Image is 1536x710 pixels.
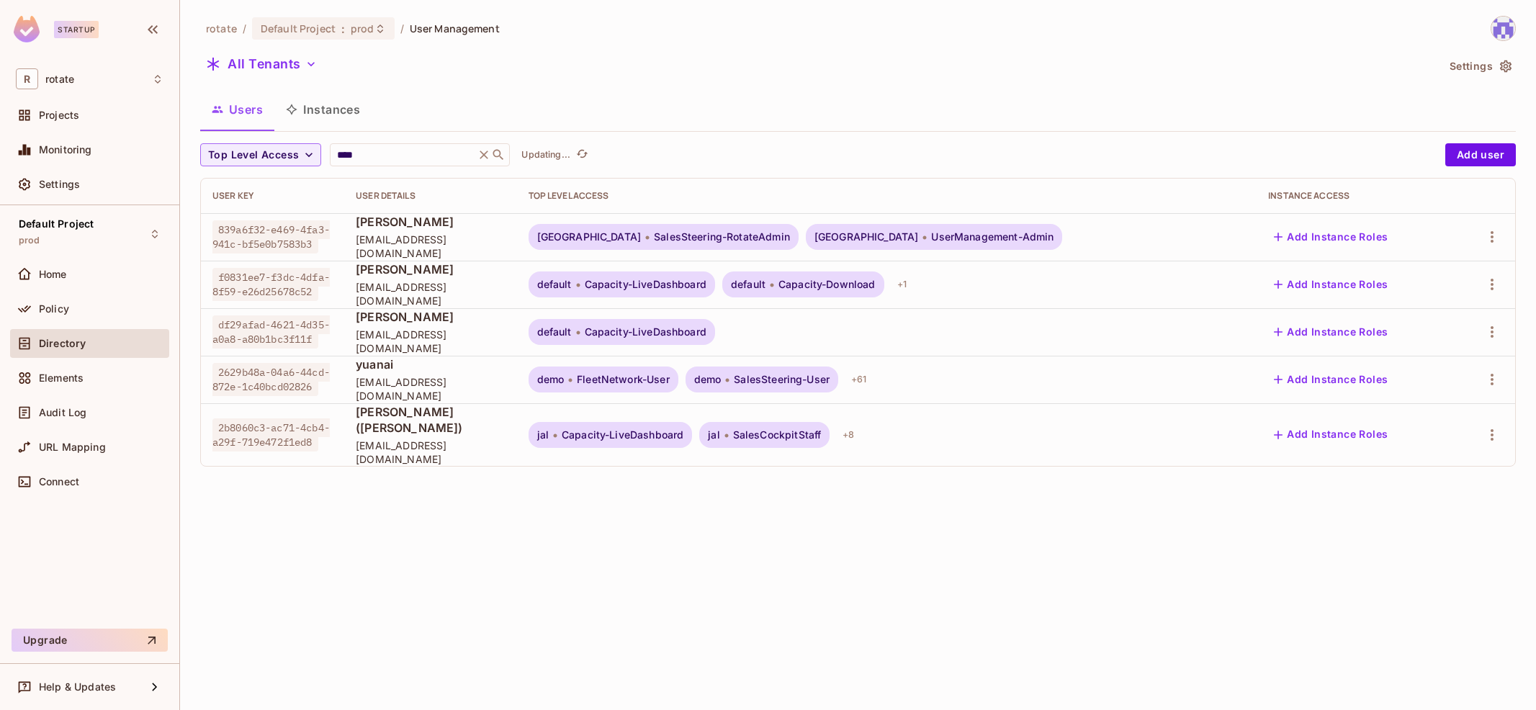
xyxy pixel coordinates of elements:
button: Add Instance Roles [1268,320,1393,343]
button: Add Instance Roles [1268,273,1393,296]
button: Add Instance Roles [1268,225,1393,248]
span: Help & Updates [39,681,116,693]
span: Default Project [19,218,94,230]
span: [PERSON_NAME]([PERSON_NAME]) [356,404,505,436]
span: refresh [576,148,588,162]
span: demo [537,374,565,385]
span: default [731,279,765,290]
span: yuanai [356,356,505,372]
div: User Details [356,190,505,202]
button: All Tenants [200,53,323,76]
span: prod [19,235,40,246]
div: Startup [54,21,99,38]
span: Home [39,269,67,280]
span: Capacity-Download [778,279,876,290]
span: [PERSON_NAME] [356,214,505,230]
button: Add user [1445,143,1516,166]
span: 2b8060c3-ac71-4cb4-a29f-719e472f1ed8 [212,418,330,451]
span: [EMAIL_ADDRESS][DOMAIN_NAME] [356,280,505,307]
span: : [341,23,346,35]
span: Capacity-LiveDashboard [585,326,706,338]
div: + 8 [837,423,860,446]
span: R [16,68,38,89]
span: URL Mapping [39,441,106,453]
span: Capacity-LiveDashboard [585,279,706,290]
span: jal [537,429,549,441]
span: Audit Log [39,407,86,418]
span: df29afad-4621-4d35-a0a8-a80b1bc3f11f [212,315,330,349]
button: Instances [274,91,372,127]
span: Elements [39,372,84,384]
button: Settings [1444,55,1516,78]
span: Connect [39,476,79,487]
button: refresh [573,146,590,163]
span: Default Project [261,22,336,35]
span: SalesSteering-RotateAdmin [654,231,790,243]
button: Upgrade [12,629,168,652]
span: Projects [39,109,79,121]
span: UserManagement-Admin [931,231,1054,243]
button: Add Instance Roles [1268,423,1393,446]
span: Top Level Access [208,146,299,164]
span: 2629b48a-04a6-44cd-872e-1c40bcd02826 [212,363,330,396]
span: SalesCockpitStaff [733,429,822,441]
button: Top Level Access [200,143,321,166]
span: jal [708,429,719,441]
span: [EMAIL_ADDRESS][DOMAIN_NAME] [356,439,505,466]
span: Directory [39,338,86,349]
span: [EMAIL_ADDRESS][DOMAIN_NAME] [356,375,505,403]
span: default [537,279,572,290]
div: Instance Access [1268,190,1442,202]
span: the active workspace [206,22,237,35]
li: / [400,22,404,35]
span: [EMAIL_ADDRESS][DOMAIN_NAME] [356,233,505,260]
span: default [537,326,572,338]
div: + 1 [891,273,912,296]
span: SalesSteering-User [734,374,830,385]
p: Updating... [521,149,570,161]
span: [GEOGRAPHIC_DATA] [537,231,642,243]
span: Policy [39,303,69,315]
span: [EMAIL_ADDRESS][DOMAIN_NAME] [356,328,505,355]
span: f0831ee7-f3dc-4dfa-8f59-e26d25678c52 [212,268,330,301]
button: Add Instance Roles [1268,368,1393,391]
span: [GEOGRAPHIC_DATA] [814,231,919,243]
li: / [243,22,246,35]
span: [PERSON_NAME] [356,261,505,277]
span: demo [694,374,722,385]
span: Click to refresh data [570,146,590,163]
button: Users [200,91,274,127]
span: [PERSON_NAME] [356,309,505,325]
div: Top Level Access [529,190,1246,202]
span: Capacity-LiveDashboard [562,429,683,441]
div: User Key [212,190,333,202]
span: Settings [39,179,80,190]
span: prod [351,22,374,35]
span: User Management [410,22,500,35]
span: 839a6f32-e469-4fa3-941c-bf5e0b7583b3 [212,220,330,253]
span: FleetNetwork-User [577,374,670,385]
span: Monitoring [39,144,92,156]
span: Workspace: rotate [45,73,74,85]
img: SReyMgAAAABJRU5ErkJggg== [14,16,40,42]
img: yoongjia@letsrotate.com [1491,17,1515,40]
div: + 61 [845,368,872,391]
